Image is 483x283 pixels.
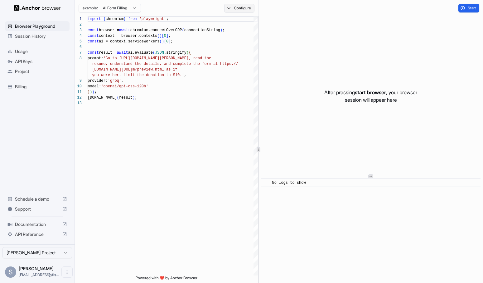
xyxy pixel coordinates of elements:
div: 9 [75,78,82,84]
span: ( [182,28,184,32]
div: 4 [75,33,82,39]
span: ; [222,28,225,32]
span: Start [468,6,476,11]
span: Billing [15,84,67,90]
span: const [88,39,99,44]
div: API Keys [5,56,70,66]
span: ) [92,90,94,94]
span: const [88,34,99,38]
span: ​ [264,180,268,186]
button: Configure [224,4,254,12]
span: API Reference [15,231,60,237]
div: 11 [75,89,82,95]
div: Session History [5,31,70,41]
span: 0 [166,39,168,44]
span: resume, understand the details, and complete the f [92,62,204,66]
span: 'groq' [108,79,121,83]
span: ) [159,34,162,38]
span: await [117,51,128,55]
div: S [5,266,16,278]
span: ( [157,34,159,38]
span: ad the [198,56,211,61]
span: 'openai/gpt-oss-120b' [101,84,148,89]
div: 3 [75,27,82,33]
span: you were her. Limit the donation to $10.' [92,73,184,77]
div: 2 [75,22,82,27]
span: , [184,73,186,77]
div: Usage [5,46,70,56]
span: ( [159,39,162,44]
span: chromium [106,17,124,21]
span: ; [135,95,137,100]
p: After pressing , your browser session will appear here [324,89,417,104]
span: 'playwright' [139,17,166,21]
span: m/preview.html as if [133,67,177,72]
span: Usage [15,48,67,55]
div: Support [5,204,70,214]
div: Billing [5,82,70,92]
span: 'Go to [URL][DOMAIN_NAME][PERSON_NAME], re [103,56,197,61]
div: Project [5,66,70,76]
span: Project [15,68,67,75]
span: ) [90,90,92,94]
div: 10 [75,84,82,89]
span: start browser [355,89,386,95]
span: ( [186,51,189,55]
span: orm at https:// [204,62,238,66]
div: Documentation [5,219,70,229]
span: Session History [15,33,67,39]
span: context = browser.contexts [99,34,157,38]
span: Shuhao Zhang [19,266,54,271]
span: 0 [164,34,166,38]
span: ) [133,95,135,100]
span: , [121,79,123,83]
img: Anchor Logo [14,5,61,11]
span: prompt: [88,56,103,61]
span: Schedule a demo [15,196,60,202]
button: Start [458,4,479,12]
span: example: [83,6,98,11]
span: ai = context.serviceWorkers [99,39,159,44]
span: ) [162,39,164,44]
div: 12 [75,95,82,100]
span: import [88,17,101,21]
span: { [103,17,105,21]
span: ( [153,51,155,55]
div: 13 [75,100,82,106]
span: Documentation [15,221,60,227]
button: Open menu [61,266,73,278]
span: [ [164,39,166,44]
span: await [119,28,130,32]
div: 5 [75,39,82,44]
span: ) [220,28,222,32]
span: chromium.connectOverCDP [130,28,182,32]
span: ] [168,39,171,44]
span: browser = [99,28,119,32]
span: provider: [88,79,108,83]
div: 1 [75,16,82,22]
span: Support [15,206,60,212]
div: 6 [75,44,82,50]
span: from [128,17,137,21]
span: result = [99,51,117,55]
span: ai.evaluate [128,51,153,55]
span: ; [166,17,168,21]
span: ( [117,95,119,100]
div: Browser Playground [5,21,70,31]
span: const [88,51,99,55]
span: } [88,90,90,94]
span: [ [162,34,164,38]
span: Browser Playground [15,23,67,29]
span: .stringify [164,51,186,55]
span: shuhao@tinyfish.io [19,272,59,277]
span: ] [166,34,168,38]
span: Powered with ❤️ by Anchor Browser [136,276,197,283]
div: 8 [75,56,82,61]
span: result [119,95,133,100]
span: { [189,51,191,55]
div: Schedule a demo [5,194,70,204]
span: model: [88,84,101,89]
div: 7 [75,50,82,56]
span: ; [94,90,97,94]
span: const [88,28,99,32]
